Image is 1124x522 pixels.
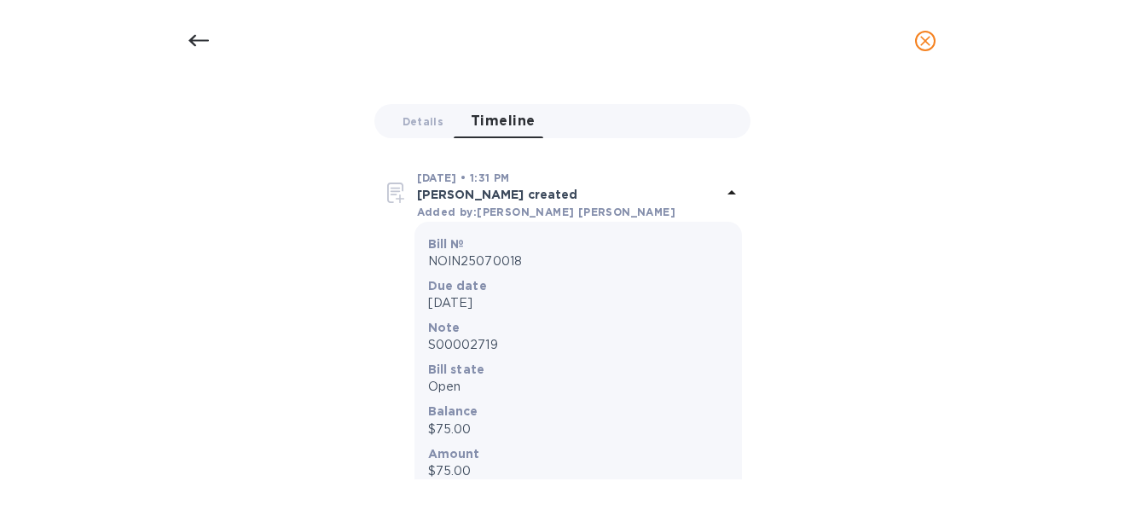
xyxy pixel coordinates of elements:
[428,362,485,376] b: Bill state
[905,20,946,61] button: close
[403,113,443,130] span: Details
[428,237,465,251] b: Bill №
[428,447,480,461] b: Amount
[471,109,536,133] span: Timeline
[417,206,675,218] b: Added by: [PERSON_NAME] [PERSON_NAME]
[428,420,728,438] p: $75.00
[428,378,728,396] p: Open
[417,171,510,184] b: [DATE] • 1:31 PM
[428,462,728,480] p: $75.00
[428,252,728,270] p: NOIN25070018
[428,321,461,334] b: Note
[428,279,487,293] b: Due date
[383,167,742,222] div: [DATE] • 1:31 PM[PERSON_NAME] createdAdded by:[PERSON_NAME] [PERSON_NAME]
[428,336,728,354] p: S00002719
[417,186,721,203] p: [PERSON_NAME] created
[428,404,478,418] b: Balance
[428,294,728,312] p: [DATE]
